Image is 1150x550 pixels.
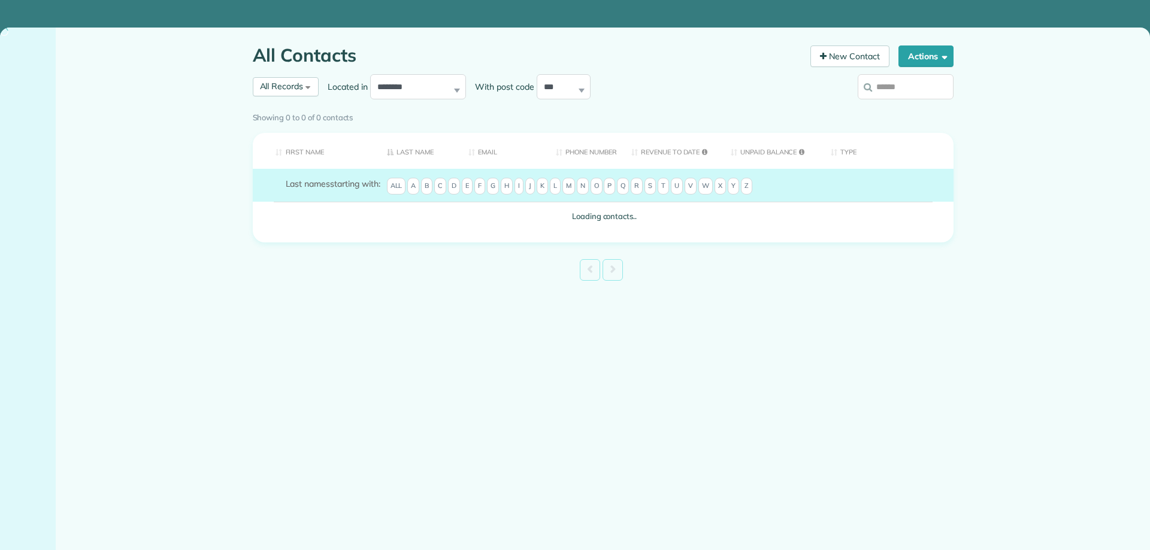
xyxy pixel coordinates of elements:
span: Z [741,178,752,195]
span: B [421,178,432,195]
span: W [698,178,713,195]
th: First Name: activate to sort column ascending [253,133,379,169]
label: starting with: [286,178,380,190]
span: D [448,178,460,195]
th: Last Name: activate to sort column descending [378,133,459,169]
a: New Contact [810,45,889,67]
span: R [631,178,643,195]
span: M [562,178,575,195]
span: P [604,178,615,195]
th: Phone number: activate to sort column ascending [547,133,622,169]
span: J [525,178,535,195]
span: T [658,178,669,195]
span: I [515,178,523,195]
span: S [644,178,656,195]
span: K [537,178,548,195]
span: L [550,178,561,195]
span: All [387,178,406,195]
span: Y [728,178,739,195]
th: Unpaid Balance: activate to sort column ascending [722,133,822,169]
span: U [671,178,683,195]
span: Q [617,178,629,195]
span: G [487,178,499,195]
span: V [685,178,697,195]
span: X [715,178,726,195]
td: Loading contacts.. [253,202,954,231]
div: Showing 0 to 0 of 0 contacts [253,107,954,124]
span: E [462,178,473,195]
span: A [407,178,419,195]
label: Located in [319,81,370,93]
button: Actions [898,45,954,67]
span: C [434,178,446,195]
label: With post code [466,81,537,93]
span: H [501,178,513,195]
th: Revenue to Date: activate to sort column ascending [622,133,722,169]
span: O [591,178,603,195]
span: N [577,178,589,195]
span: F [474,178,485,195]
th: Email: activate to sort column ascending [459,133,547,169]
th: Type: activate to sort column ascending [822,133,954,169]
span: All Records [260,81,304,92]
h1: All Contacts [253,45,802,65]
span: Last names [286,178,331,189]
